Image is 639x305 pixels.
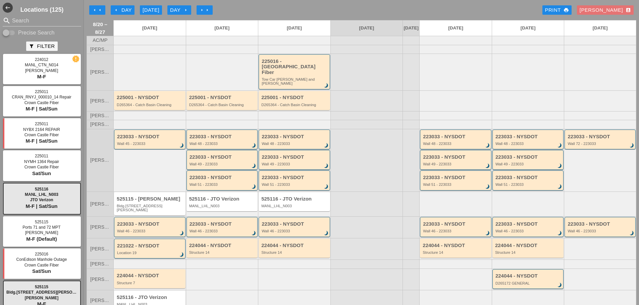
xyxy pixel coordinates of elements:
div: 525115 - [PERSON_NAME] [117,196,184,202]
span: [PERSON_NAME] [90,277,110,282]
a: [DATE] [420,20,492,36]
span: [PERSON_NAME] [90,202,110,207]
i: arrow_left [97,7,103,13]
i: brightness_3 [628,230,636,237]
div: 223033 - NYSDOT [262,221,328,227]
span: [PERSON_NAME] [90,246,110,251]
div: 224044 - NYSDOT [495,243,562,248]
span: 8/20 – 8/27 [90,20,110,36]
div: 223033 - NYSDOT [117,221,183,227]
a: [DATE] [564,20,636,36]
a: [DATE] [403,20,419,36]
div: 223033 - NYSDOT [568,134,634,140]
i: arrow_left [92,7,97,13]
div: 223033 - NYSDOT [262,134,328,140]
div: 223033 - NYSDOT [190,221,256,227]
div: 225001 - NYSDOT [117,95,184,100]
div: Wall 46 - 223033 [423,229,489,233]
i: arrow_right [199,7,205,13]
div: 525116 - JTO Verizon [261,196,328,202]
div: 223033 - NYSDOT [190,134,256,140]
div: MANL_LHL_N003 [189,204,256,208]
span: [PERSON_NAME] [90,122,110,127]
span: Sat/Sun [32,170,51,176]
div: 223033 - NYSDOT [495,175,562,180]
div: D265172 GENERAL [495,281,562,285]
span: Crown Castle Fiber [24,133,59,137]
div: MANL_LHL_N003 [261,204,328,208]
div: 223033 - NYSDOT [190,154,256,160]
span: ConEdison Manhole Outage [16,257,67,262]
span: MANL_CTN_N014 [25,63,58,67]
span: 225011 [35,122,48,126]
div: 224044 - NYSDOT [189,243,256,248]
a: [DATE] [186,20,258,36]
i: brightness_3 [556,142,564,149]
div: Print [545,6,569,14]
div: Wall 46 - 223033 [262,229,328,233]
span: Bldg.[STREET_ADDRESS][PERSON_NAME] [6,290,91,295]
button: Move Ahead 1 Week [197,5,213,15]
i: brightness_3 [484,163,491,170]
span: 224012 [35,57,48,62]
div: 223033 - NYSDOT [423,134,489,140]
span: M-F | Sat/Sun [25,138,57,144]
span: 225011 [35,154,48,158]
i: brightness_3 [323,82,330,89]
i: new_releases [73,56,79,62]
div: 223033 - NYSDOT [117,134,183,140]
i: brightness_3 [323,230,330,237]
button: [DATE] [140,5,162,15]
div: Wall 46 - 223033 [117,229,183,233]
i: brightness_3 [323,142,330,149]
div: Bldg.1062 St Johns Place [117,204,184,212]
div: Structure 14 [261,250,328,254]
span: [PERSON_NAME] [90,298,110,303]
div: 223033 - NYSDOT [423,154,489,160]
div: 223033 - NYSDOT [568,221,634,227]
i: filter_alt [29,44,34,49]
span: NYBX 2164 REPAIR [23,127,60,132]
div: Structure 7 [117,281,184,285]
div: Wall 51 - 223033 [262,182,328,186]
span: JTO Verizon [30,198,53,202]
i: brightness_3 [323,183,330,190]
div: [DATE] [143,6,159,14]
div: 225016 - [GEOGRAPHIC_DATA] Fiber [262,59,328,75]
div: 223033 - NYSDOT [495,154,562,160]
div: Wall 46 - 223033 [495,229,562,233]
button: Day [167,5,191,15]
div: 525116 - JTO Verizon [117,295,184,300]
div: Wall 49 - 223033 [190,162,256,166]
span: [PERSON_NAME] [90,47,110,52]
i: brightness_3 [556,282,564,289]
div: [PERSON_NAME] [580,6,631,14]
span: [PERSON_NAME] [25,68,58,73]
div: 223033 - NYSDOT [423,221,489,227]
div: Wall 48 - 223033 [495,142,562,146]
i: brightness_3 [484,183,491,190]
div: Wall 51 - 223033 [495,182,562,186]
div: Wall 49 - 223033 [262,162,328,166]
span: Crown Castle Fiber [24,263,59,268]
div: 223033 - NYSDOT [262,175,328,180]
div: Wall 49 - 223033 [495,162,562,166]
a: [DATE] [492,20,564,36]
button: Day [111,5,135,15]
span: 525115 [35,220,48,224]
div: Day [113,6,132,14]
i: brightness_3 [250,142,258,149]
i: arrow_right [205,7,210,13]
div: Location 19 [117,251,183,255]
input: Search [12,15,72,26]
button: Move Back 1 Week [89,5,105,15]
div: Day [170,6,189,14]
div: 223033 - NYSDOT [262,154,328,160]
span: Ports 71 and 72 MPT [22,225,60,230]
div: Wall 48 - 223033 [423,142,489,146]
span: 525115 [35,285,48,289]
i: brightness_3 [250,183,258,190]
i: arrow_right [183,7,189,13]
span: M-F (Default) [26,236,57,242]
div: Wall 46 - 223033 [190,229,256,233]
